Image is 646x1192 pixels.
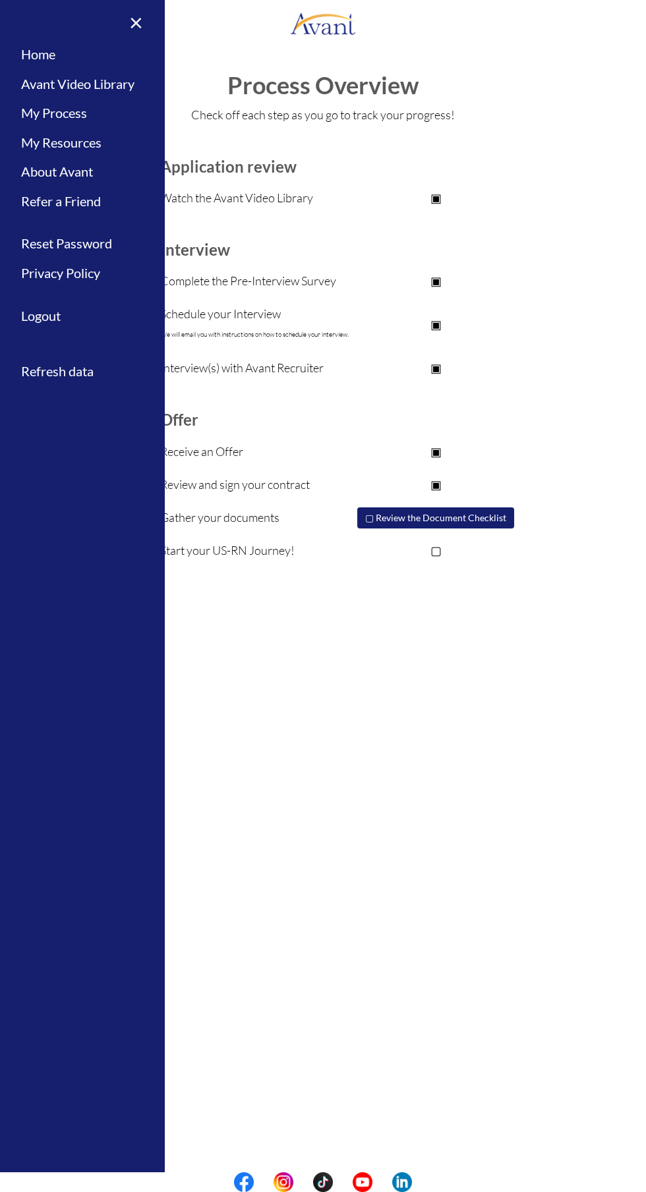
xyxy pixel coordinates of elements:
[160,475,352,494] p: Review and sign your contract
[13,105,633,124] p: Check off each step as you go to track your progress!
[254,1172,274,1192] img: blank.png
[333,1172,353,1192] img: blank.png
[353,315,519,333] p: ▣
[353,475,519,494] p: ▣
[353,541,519,559] p: ▢
[160,442,352,461] p: Receive an Offer
[160,508,352,526] p: Gather your documents
[13,72,633,99] h1: Process Overview
[353,271,519,290] p: ▣
[353,358,519,377] p: ▣
[313,1172,333,1192] img: tt.png
[160,271,352,290] p: Complete the Pre-Interview Survey
[290,3,356,43] img: logo.png
[160,304,352,344] p: Schedule your Interview
[160,541,352,559] p: Start your US-RN Journey!
[160,157,297,176] b: Application review
[160,330,349,339] font: We will email you with instructions on how to schedule your interview.
[160,358,352,377] p: Interview(s) with Avant Recruiter
[274,1172,293,1192] img: in.png
[372,1172,392,1192] img: blank.png
[353,1172,372,1192] img: yt.png
[357,507,514,528] button: ▢ Review the Document Checklist
[234,1172,254,1192] img: fb.png
[160,410,198,429] b: Offer
[353,442,519,461] p: ▣
[160,240,230,259] b: Interview
[293,1172,313,1192] img: blank.png
[160,188,352,207] p: Watch the Avant Video Library
[392,1172,412,1192] img: li.png
[353,188,519,207] p: ▣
